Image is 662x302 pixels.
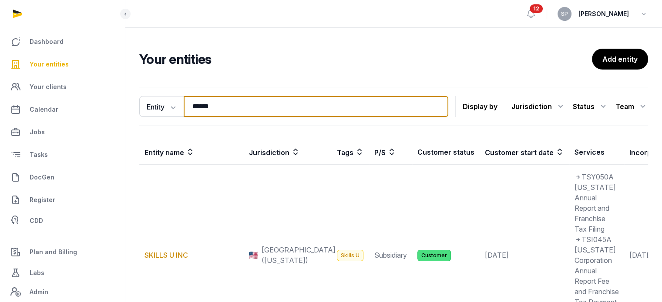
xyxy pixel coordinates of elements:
a: Add entity [592,49,648,70]
a: Your clients [7,76,118,97]
span: Your entities [30,59,69,70]
th: P/S [369,140,412,165]
span: Tasks [30,149,48,160]
a: Jobs [7,122,118,143]
span: Calendar [30,104,58,115]
div: Jurisdiction [511,100,566,113]
span: Admin [30,287,48,297]
div: Status [573,100,608,113]
span: SP [561,11,568,17]
span: Customer [417,250,451,261]
span: Labs [30,268,44,278]
div: Team [615,100,648,113]
a: CDD [7,212,118,229]
a: Labs [7,262,118,283]
a: Admin [7,283,118,301]
span: Your clients [30,82,67,92]
span: [GEOGRAPHIC_DATA] ([US_STATE]) [262,245,336,265]
button: Entity [139,96,184,117]
th: Jurisdiction [244,140,332,165]
a: Tasks [7,144,118,165]
th: Customer status [412,140,480,165]
span: TSY050A [US_STATE] Annual Report and Franchise Tax Filing [575,173,616,233]
span: Dashboard [30,37,64,47]
h2: Your entities [139,51,592,67]
span: CDD [30,216,43,226]
a: Dashboard [7,31,118,52]
span: 12 [530,4,543,13]
span: Skills U [337,250,363,261]
span: Plan and Billing [30,247,77,257]
th: Services [569,140,624,165]
a: Register [7,189,118,210]
span: DocGen [30,172,54,183]
span: Jobs [30,127,45,137]
a: DocGen [7,167,118,188]
a: SKILLS U INC [144,251,188,259]
a: Calendar [7,99,118,120]
span: Register [30,195,55,205]
span: [PERSON_NAME] [578,9,629,19]
a: Plan and Billing [7,242,118,262]
button: SP [558,7,571,21]
p: Display by [463,100,497,113]
th: Tags [332,140,369,165]
th: Entity name [139,140,244,165]
a: Your entities [7,54,118,75]
th: Customer start date [480,140,569,165]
